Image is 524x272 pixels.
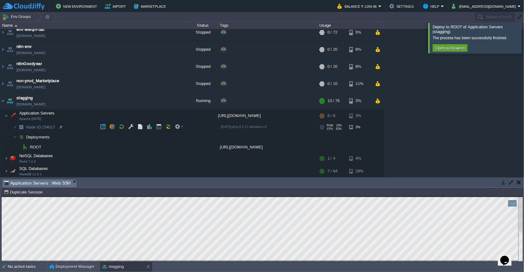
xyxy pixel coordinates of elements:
button: Marketplace [134,2,168,10]
span: [DATE]-php-8.3.12-almalinux-9 [221,125,267,129]
img: AMDAwAAAACH5BAEAAAAALAAAAAABAAEAAAICRAEAOw== [0,92,5,109]
div: [URL][DOMAIN_NAME] [218,142,318,152]
div: 8% [349,41,369,58]
a: n8n-env [16,44,32,50]
a: non-prod_Marketplace [16,78,59,84]
img: AMDAwAAAACH5BAEAAAAALAAAAAABAAEAAAICRAEAOw== [13,132,17,142]
span: Apache [DATE] [19,117,41,121]
div: The process has been successfully finished. [433,35,520,40]
div: 4% [349,152,369,165]
img: AMDAwAAAACH5BAEAAAAALAAAAAABAAEAAAICRAEAOw== [17,142,21,152]
span: Application Servers [19,110,55,116]
span: 52% [336,127,342,130]
div: Status [187,22,218,29]
div: Running [187,92,218,109]
div: 3% [349,110,369,122]
div: 5% [349,24,369,41]
div: No active tasks [8,262,47,272]
a: SQL DatabasesMariaDB 11.5.2 [19,166,49,171]
span: MariaDB 11.5.2 [19,172,42,176]
div: 7 / 64 [327,165,337,177]
a: [DOMAIN_NAME] [16,67,45,73]
img: AMDAwAAAACH5BAEAAAAALAAAAAABAAEAAAICRAEAOw== [6,24,14,41]
img: AMDAwAAAACH5BAEAAAAALAAAAAABAAEAAAICRAEAOw== [17,132,26,142]
div: Stopped [187,41,218,58]
a: Deployments [26,134,51,140]
span: SQL Databases [19,166,49,171]
div: 3% [349,122,369,132]
img: AMDAwAAAACH5BAEAAAAALAAAAAABAAEAAAICRAEAOw== [4,110,8,122]
div: 0 / 20 [327,41,337,58]
a: n8nGoodyear [16,61,42,67]
img: AMDAwAAAACH5BAEAAAAALAAAAAABAAEAAAICRAEAOw== [8,110,17,122]
div: Stopped [187,24,218,41]
span: 15% [336,124,342,127]
div: Stopped [187,75,218,92]
img: AMDAwAAAACH5BAEAAAAALAAAAAABAAEAAAICRAEAOw== [0,75,5,92]
div: 8% [349,58,369,75]
div: 3% [349,92,369,109]
button: Import [105,2,128,10]
span: Redis 7.2.4 [19,160,36,163]
a: stagging [16,95,33,101]
img: AMDAwAAAACH5BAEAAAAALAAAAAABAAEAAAICRAEAOw== [8,152,17,165]
a: [DOMAIN_NAME] [16,50,45,56]
img: AMDAwAAAACH5BAEAAAAALAAAAAABAAEAAAICRAEAOw== [13,122,17,132]
span: CPU [327,127,333,130]
img: AMDAwAAAACH5BAEAAAAALAAAAAABAAEAAAICRAEAOw== [15,25,17,26]
img: AMDAwAAAACH5BAEAAAAALAAAAAABAAEAAAICRAEAOw== [4,152,8,165]
button: Env Groups [2,12,33,21]
img: AMDAwAAAACH5BAEAAAAALAAAAAABAAEAAAICRAEAOw== [6,41,14,58]
a: ROOT [29,144,42,150]
div: 13 / 76 [327,92,340,109]
span: RAM [327,124,333,127]
div: 0 / 72 [327,24,337,41]
a: Application ServersApache [DATE] [19,111,55,115]
div: Tags [218,22,317,29]
img: AMDAwAAAACH5BAEAAAAALAAAAAABAAEAAAICRAEAOw== [17,122,26,132]
img: AMDAwAAAACH5BAEAAAAALAAAAAABAAEAAAICRAEAOw== [4,165,8,177]
a: env-welqin-uat [16,26,44,33]
img: AMDAwAAAACH5BAEAAAAALAAAAAABAAEAAAICRAEAOw== [8,165,17,177]
div: 5 / 8 [327,110,335,122]
button: New Environment [56,2,99,10]
img: AMDAwAAAACH5BAEAAAAALAAAAAABAAEAAAICRAEAOw== [21,142,29,152]
span: NoSQL Databases [19,153,54,158]
a: [DOMAIN_NAME] [16,101,45,107]
img: AMDAwAAAACH5BAEAAAAALAAAAAABAAEAAAICRAEAOw== [0,58,5,75]
img: CloudJiffy [2,2,44,10]
a: [DOMAIN_NAME] [16,84,45,90]
span: Application Servers : Web SSH [4,179,71,187]
img: AMDAwAAAACH5BAEAAAAALAAAAAABAAEAAAICRAEAOw== [6,58,14,75]
div: 1 / 4 [327,152,335,165]
button: Settings [389,2,415,10]
a: [DOMAIN_NAME] [16,33,45,39]
a: NoSQL DatabasesRedis 7.2.4 [19,153,54,158]
button: stagging [102,264,124,270]
img: AMDAwAAAACH5BAEAAAAALAAAAAABAAEAAAICRAEAOw== [6,75,14,92]
iframe: chat widget [498,247,518,266]
button: Duplicate Session [4,189,44,195]
div: 11% [349,75,369,92]
div: Name [1,22,187,29]
button: Balance ₹-1254.46 [337,2,378,10]
div: Usage [318,22,383,29]
button: [EMAIL_ADDRESS][DOMAIN_NAME] [452,2,518,10]
img: AMDAwAAAACH5BAEAAAAALAAAAAABAAEAAAICRAEAOw== [6,92,14,109]
span: 234017 [26,124,56,130]
div: 28% [349,165,369,177]
img: AMDAwAAAACH5BAEAAAAALAAAAAABAAEAAAICRAEAOw== [0,24,5,41]
button: Deployment Manager [49,264,94,270]
span: Node ID: [26,125,42,129]
div: 0 / 20 [327,58,337,75]
button: Open in Browser [434,45,467,51]
span: Deploy to ROOT of Application Servers (stagging) [433,25,503,34]
img: AMDAwAAAACH5BAEAAAAALAAAAAABAAEAAAICRAEAOw== [0,41,5,58]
